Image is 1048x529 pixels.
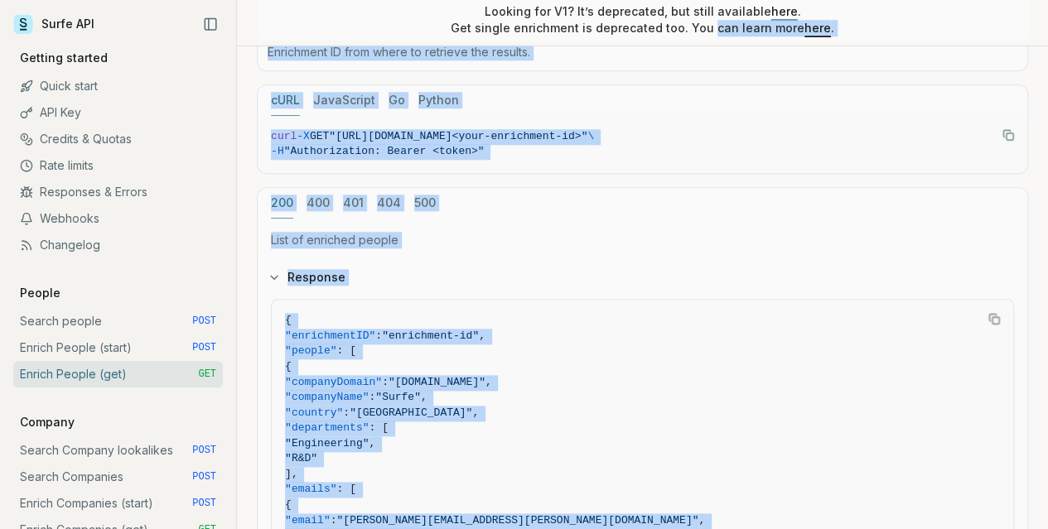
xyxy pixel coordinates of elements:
[13,99,223,126] a: API Key
[13,73,223,99] a: Quick start
[271,145,284,157] span: -H
[336,483,355,495] span: : [
[343,406,350,419] span: :
[485,376,492,388] span: ,
[13,437,223,464] a: Search Company lookalikes POST
[307,188,330,219] button: 400
[285,498,292,511] span: {
[310,130,329,142] span: GET
[369,437,375,450] span: ,
[13,414,81,430] p: Company
[198,368,216,381] span: GET
[13,285,67,301] p: People
[313,85,375,116] button: JavaScript
[418,85,459,116] button: Python
[13,490,223,517] a: Enrich Companies (start) POST
[285,344,336,357] span: "people"
[472,406,479,419] span: ,
[389,85,405,116] button: Go
[414,188,436,219] button: 500
[285,406,343,419] span: "country"
[285,391,369,403] span: "companyName"
[192,470,216,483] span: POST
[271,85,300,116] button: cURL
[285,437,369,450] span: "Engineering"
[13,464,223,490] a: Search Companies POST
[13,126,223,152] a: Credits & Quotas
[13,334,223,361] a: Enrich People (start) POST
[13,50,114,66] p: Getting started
[996,123,1021,147] button: Copy Text
[375,329,382,342] span: :
[804,21,831,35] a: here
[192,341,216,354] span: POST
[285,329,375,342] span: "enrichmentID"
[285,452,317,464] span: "R&D"
[271,130,297,142] span: curl
[192,497,216,510] span: POST
[192,444,216,457] span: POST
[13,12,94,36] a: Surfe API
[329,130,587,142] span: "[URL][DOMAIN_NAME]<your-enrichment-id>"
[336,514,698,527] span: "[PERSON_NAME][EMAIL_ADDRESS][PERSON_NAME][DOMAIN_NAME]"
[13,205,223,232] a: Webhooks
[369,421,388,434] span: : [
[479,329,485,342] span: ,
[198,12,223,36] button: Collapse Sidebar
[268,44,1017,60] p: Enrichment ID from where to retrieve the results.
[587,130,594,142] span: \
[271,232,1014,248] p: List of enriched people
[13,232,223,258] a: Changelog
[336,344,355,357] span: : [
[375,391,421,403] span: "Surfe"
[284,145,485,157] span: "Authorization: Bearer <token>"
[382,376,389,388] span: :
[13,179,223,205] a: Responses & Errors
[285,514,331,527] span: "email"
[382,329,479,342] span: "enrichment-id"
[297,130,310,142] span: -X
[451,3,834,36] p: Looking for V1? It’s deprecated, but still available . Get single enrichment is deprecated too. Y...
[285,376,382,388] span: "companyDomain"
[421,391,427,403] span: ,
[285,483,336,495] span: "emails"
[982,306,1007,331] button: Copy Text
[285,421,369,434] span: "departments"
[771,4,798,18] a: here
[285,314,292,326] span: {
[271,188,293,219] button: 200
[377,188,401,219] button: 404
[698,514,705,527] span: ,
[343,188,364,219] button: 401
[13,361,223,387] a: Enrich People (get) GET
[389,376,485,388] span: "[DOMAIN_NAME]"
[350,406,472,419] span: "[GEOGRAPHIC_DATA]"
[13,152,223,179] a: Rate limits
[13,308,223,334] a: Search people POST
[285,360,292,373] span: {
[258,256,1027,299] button: Response
[331,514,337,527] span: :
[369,391,375,403] span: :
[192,315,216,328] span: POST
[285,468,298,480] span: ],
